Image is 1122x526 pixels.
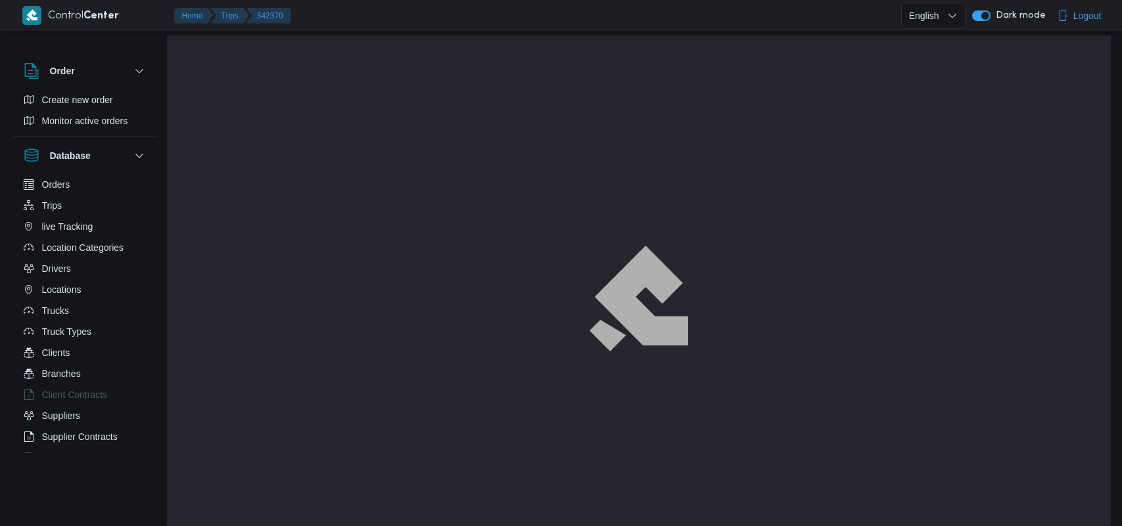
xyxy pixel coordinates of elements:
div: Database [13,174,158,458]
button: Locations [18,279,152,300]
span: Devices [42,450,75,466]
button: Location Categories [18,237,152,258]
button: Order [24,63,147,79]
button: Truck Types [18,321,152,342]
span: Create new order [42,92,113,108]
span: Drivers [42,261,71,276]
span: Supplier Contracts [42,429,118,445]
button: Drivers [18,258,152,279]
button: Suppliers [18,405,152,426]
button: Trucks [18,300,152,321]
span: Logout [1073,8,1102,24]
h3: Database [50,148,91,164]
span: Orders [42,177,70,192]
span: Truck Types [42,324,91,340]
button: Trips [211,8,249,24]
img: X8yXhbKr1z7QwAAAABJRU5ErkJggg== [22,6,41,25]
span: Monitor active orders [42,113,128,129]
span: Dark mode [991,11,1046,21]
button: 342370 [246,8,291,24]
button: Home [174,8,214,24]
button: Database [24,148,147,164]
button: Devices [18,447,152,468]
button: Client Contracts [18,384,152,405]
span: Suppliers [42,408,80,424]
span: Client Contracts [42,387,108,403]
button: Clients [18,342,152,363]
span: Clients [42,345,70,361]
button: Monitor active orders [18,110,152,131]
button: Logout [1052,3,1107,29]
span: Branches [42,366,81,382]
span: Locations [42,282,82,297]
span: Trucks [42,303,69,318]
button: Orders [18,174,152,195]
span: live Tracking [42,219,93,234]
button: Trips [18,195,152,216]
span: Location Categories [42,240,124,255]
img: ILLA Logo [597,253,681,343]
b: Center [83,11,119,21]
button: Create new order [18,89,152,110]
span: Trips [42,198,62,213]
button: Supplier Contracts [18,426,152,447]
button: Branches [18,363,152,384]
button: live Tracking [18,216,152,237]
div: Order [13,89,158,137]
h3: Order [50,63,75,79]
